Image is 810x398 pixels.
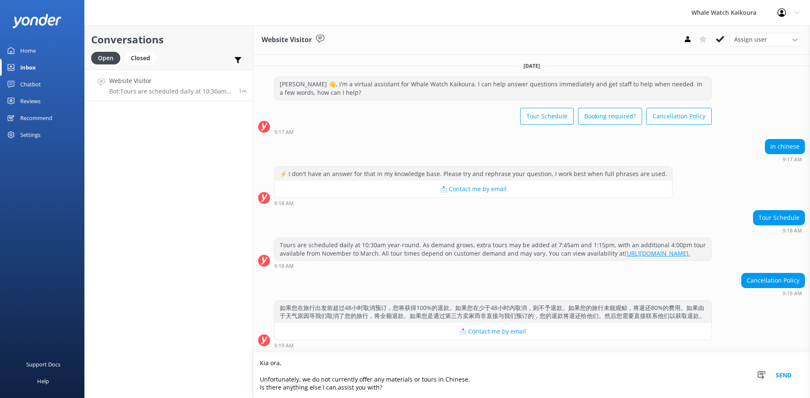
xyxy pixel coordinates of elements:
img: yonder-white-logo.png [13,14,61,28]
div: Tour Schedule [753,211,805,225]
div: 09:17am 12-Aug-2025 (UTC +12:00) Pacific/Auckland [765,156,805,162]
div: Closed [124,52,157,64]
button: 📩 Contact me by email [275,181,672,198]
div: Chatbot [20,76,41,93]
div: in chinese [765,139,805,154]
button: 📩 Contact me by email [275,323,711,340]
strong: 9:18 AM [274,201,294,206]
button: Booking required? [578,108,642,125]
div: Cancellation Policy [742,273,805,288]
strong: 9:17 AM [783,157,802,162]
div: 09:19am 12-Aug-2025 (UTC +12:00) Pacific/Auckland [741,290,805,296]
div: 09:18am 12-Aug-2025 (UTC +12:00) Pacific/Auckland [753,227,805,233]
div: Inbox [20,59,36,76]
div: Assign User [730,33,802,46]
strong: 9:19 AM [274,343,294,348]
button: Send [768,353,799,398]
strong: 9:18 AM [274,264,294,269]
div: Support Docs [26,356,60,373]
div: ⚡ I don't have an answer for that in my knowledge base. Please try and rephrase your question, I ... [275,167,672,181]
div: Settings [20,126,40,143]
strong: 9:17 AM [274,130,294,135]
div: 09:17am 12-Aug-2025 (UTC +12:00) Pacific/Auckland [274,129,712,135]
h4: Website Visitor [109,76,232,85]
strong: 9:19 AM [783,291,802,296]
a: Closed [124,53,161,62]
div: Open [91,52,120,64]
strong: 9:18 AM [783,228,802,233]
a: [URL][DOMAIN_NAME]. [625,249,690,257]
div: 09:19am 12-Aug-2025 (UTC +12:00) Pacific/Auckland [274,342,712,348]
div: 09:18am 12-Aug-2025 (UTC +12:00) Pacific/Auckland [274,200,672,206]
a: Open [91,53,124,62]
div: Reviews [20,93,40,110]
a: Website VisitorBot:Tours are scheduled daily at 10:30am year-round. As demand grows, extra tours ... [85,69,253,101]
div: 如果您在旅行出发前超过48小时取消预订，您将获得100%的退款。如果您在少于48小时内取消，则不予退款。如果您的旅行未能观鲸，将退还80%的费用。如果由于天气原因等我们取消了您的旅行，将全额退款... [275,301,711,323]
div: Tours are scheduled daily at 10:30am year-round. As demand grows, extra tours may be added at 7:4... [275,238,711,260]
button: Tour Schedule [520,108,574,125]
span: [DATE] [518,62,545,69]
div: 09:18am 12-Aug-2025 (UTC +12:00) Pacific/Auckland [274,263,712,269]
span: Assign user [734,35,767,44]
button: Cancellation Policy [646,108,712,125]
div: Help [37,373,49,390]
div: Home [20,42,36,59]
div: Recommend [20,110,52,126]
textarea: Kia ora, Unfortunately, we do not currently offer any materials or tours in Chinese. Is there any... [253,353,810,398]
h2: Conversations [91,32,246,48]
span: 09:18am 12-Aug-2025 (UTC +12:00) Pacific/Auckland [239,87,246,94]
h3: Website Visitor [262,35,312,45]
div: [PERSON_NAME] 👋, I'm a virtual assistant for Whale Watch Kaikoura. I can help answer questions im... [275,77,711,99]
p: Bot: Tours are scheduled daily at 10:30am year-round. As demand grows, extra tours may be added a... [109,88,232,95]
